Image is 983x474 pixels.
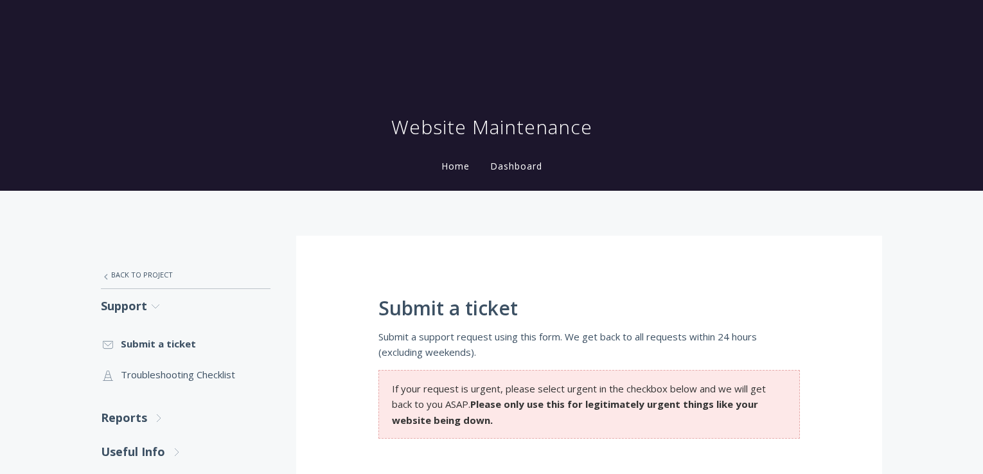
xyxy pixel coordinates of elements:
[391,114,592,140] h1: Website Maintenance
[439,160,472,172] a: Home
[488,160,545,172] a: Dashboard
[101,401,270,435] a: Reports
[101,289,270,323] a: Support
[101,261,270,288] a: Back to Project
[101,328,270,359] a: Submit a ticket
[378,329,800,360] p: Submit a support request using this form. We get back to all requests within 24 hours (excluding ...
[378,297,800,319] h1: Submit a ticket
[101,435,270,469] a: Useful Info
[378,370,800,439] section: If your request is urgent, please select urgent in the checkbox below and we will get back to you...
[392,398,758,426] strong: Please only use this for legitimately urgent things like your website being down.
[101,359,270,390] a: Troubleshooting Checklist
